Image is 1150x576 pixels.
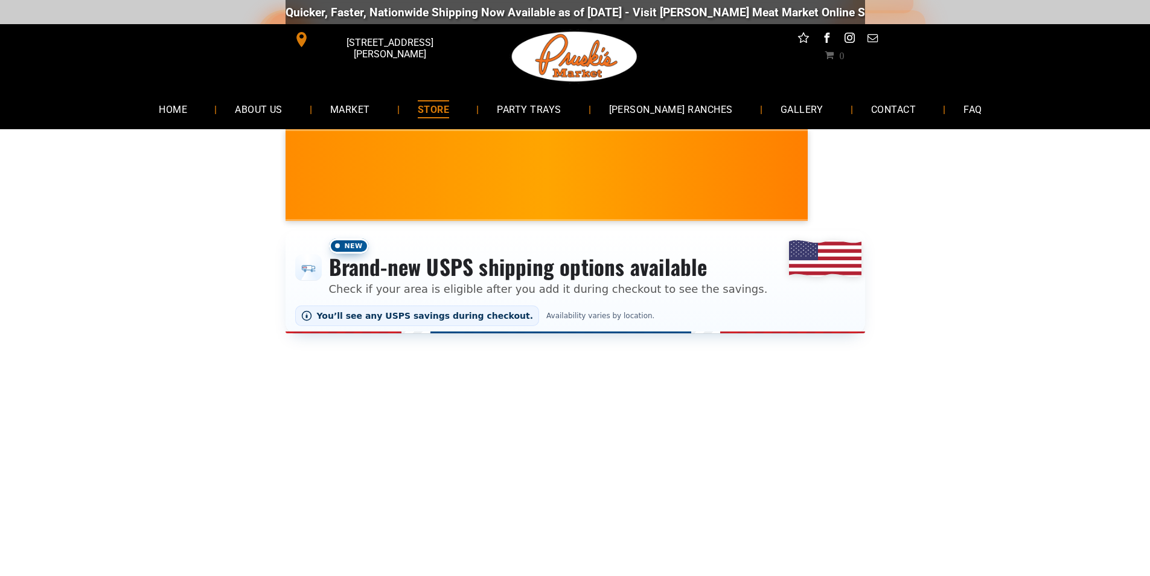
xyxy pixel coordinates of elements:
a: ABOUT US [217,93,301,125]
div: Shipping options announcement [286,231,865,333]
span: 0 [839,50,844,60]
a: HOME [141,93,205,125]
span: New [329,238,369,254]
img: Pruski-s+Market+HQ+Logo2-1920w.png [510,24,640,89]
a: instagram [842,30,857,49]
a: facebook [819,30,834,49]
span: You’ll see any USPS savings during checkout. [317,311,534,321]
span: [PERSON_NAME] MARKET [801,184,1038,203]
a: MARKET [312,93,388,125]
p: Check if your area is eligible after you add it during checkout to see the savings. [329,281,768,297]
a: PARTY TRAYS [479,93,579,125]
a: [PERSON_NAME] RANCHES [591,93,751,125]
h3: Brand-new USPS shipping options available [329,254,768,280]
div: Quicker, Faster, Nationwide Shipping Now Available as of [DATE] - Visit [PERSON_NAME] Meat Market... [280,5,1011,19]
span: [STREET_ADDRESS][PERSON_NAME] [311,31,467,66]
span: Availability varies by location. [544,312,657,320]
a: CONTACT [853,93,934,125]
a: STORE [400,93,467,125]
a: email [864,30,880,49]
a: GALLERY [762,93,842,125]
a: [STREET_ADDRESS][PERSON_NAME] [286,30,470,49]
a: FAQ [945,93,1000,125]
a: Social network [796,30,811,49]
